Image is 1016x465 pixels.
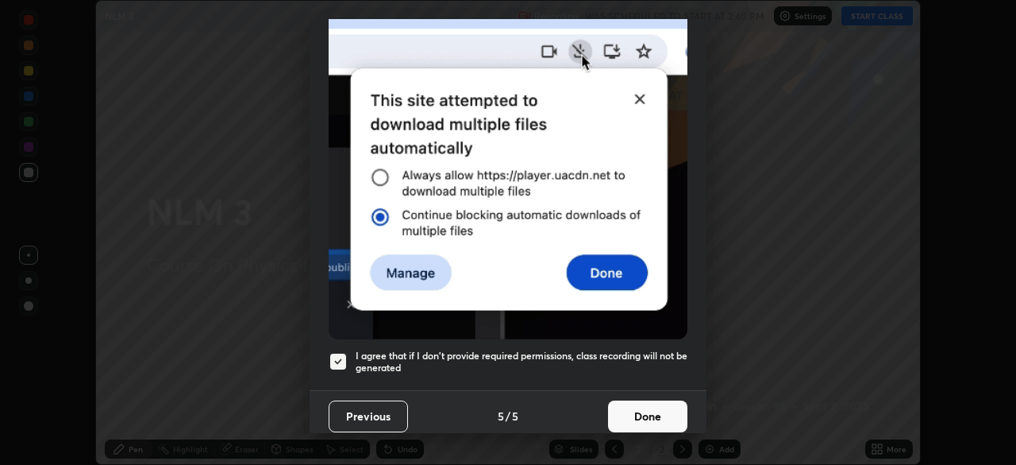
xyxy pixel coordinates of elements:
[512,408,518,424] h4: 5
[356,350,687,374] h5: I agree that if I don't provide required permissions, class recording will not be generated
[506,408,510,424] h4: /
[498,408,504,424] h4: 5
[608,401,687,432] button: Done
[329,401,408,432] button: Previous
